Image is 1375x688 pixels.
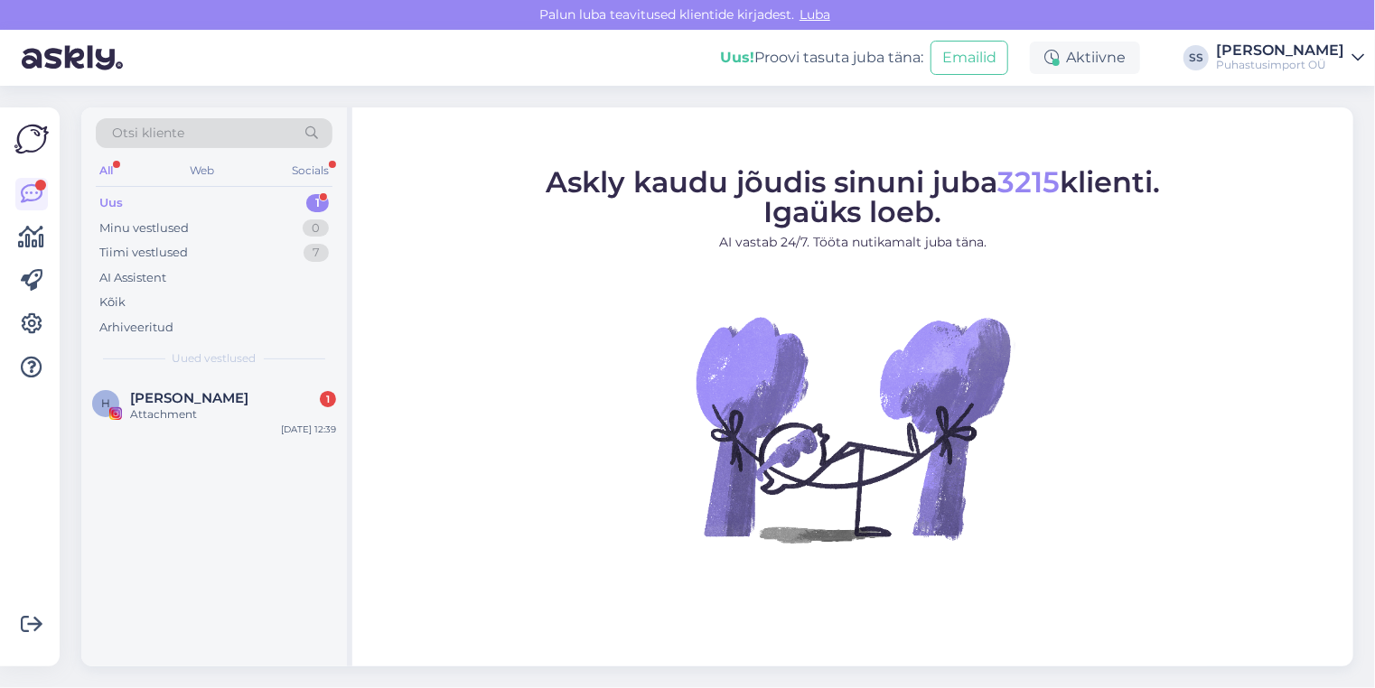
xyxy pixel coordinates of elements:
[130,406,336,423] div: Attachment
[546,164,1160,229] span: Askly kaudu jõudis sinuni juba klienti. Igaüks loeb.
[1183,45,1209,70] div: SS
[130,390,248,406] span: Helge Alt
[931,41,1008,75] button: Emailid
[320,391,336,407] div: 1
[99,319,173,337] div: Arhiveeritud
[1030,42,1140,74] div: Aktiivne
[1216,58,1344,72] div: Puhastusimport OÜ
[14,122,49,156] img: Askly Logo
[720,47,923,69] div: Proovi tasuta juba täna:
[96,159,117,182] div: All
[1216,43,1344,58] div: [PERSON_NAME]
[112,124,184,143] span: Otsi kliente
[997,164,1060,200] span: 3215
[99,194,123,212] div: Uus
[281,423,336,436] div: [DATE] 12:39
[546,233,1160,252] p: AI vastab 24/7. Tööta nutikamalt juba täna.
[306,194,329,212] div: 1
[187,159,219,182] div: Web
[99,293,126,311] div: Kõik
[303,219,329,237] div: 0
[99,269,166,287] div: AI Assistent
[304,244,329,262] div: 7
[794,6,836,23] span: Luba
[101,396,110,410] span: H
[99,244,188,262] div: Tiimi vestlused
[1216,43,1364,72] a: [PERSON_NAME]Puhastusimport OÜ
[99,219,189,237] div: Minu vestlused
[720,49,754,66] b: Uus!
[288,159,332,182] div: Socials
[690,266,1015,591] img: No Chat active
[173,350,257,367] span: Uued vestlused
